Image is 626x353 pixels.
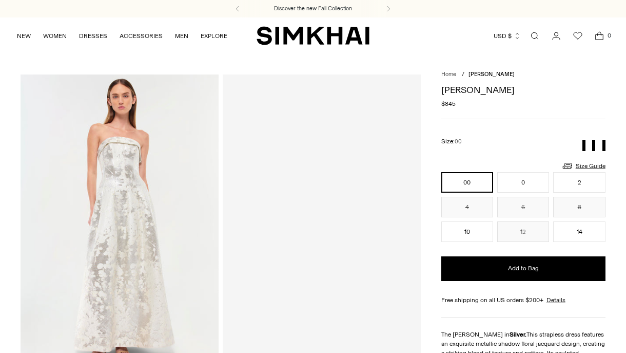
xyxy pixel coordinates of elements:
[441,85,605,95] h1: [PERSON_NAME]
[553,172,605,193] button: 2
[468,71,515,78] span: [PERSON_NAME]
[462,70,464,79] div: /
[524,26,545,46] a: Open search modal
[546,295,565,305] a: Details
[441,172,493,193] button: 00
[561,159,605,172] a: Size Guide
[441,70,605,79] nav: breadcrumbs
[589,26,610,46] a: Open cart modal
[553,221,605,242] button: 14
[201,25,227,47] a: EXPLORE
[568,26,588,46] a: Wishlist
[441,137,462,146] label: Size:
[274,5,352,13] a: Discover the new Fall Collection
[494,25,521,47] button: USD $
[497,172,549,193] button: 0
[455,138,462,145] span: 00
[553,197,605,217] button: 8
[497,197,549,217] button: 6
[497,221,549,242] button: 12
[441,71,456,78] a: Home
[175,25,188,47] a: MEN
[510,331,526,338] strong: Silver.
[441,295,605,305] div: Free shipping on all US orders $200+
[441,256,605,281] button: Add to Bag
[441,99,456,108] span: $845
[604,31,614,40] span: 0
[17,25,31,47] a: NEW
[441,221,493,242] button: 10
[120,25,163,47] a: ACCESSORIES
[508,264,539,273] span: Add to Bag
[79,25,107,47] a: DRESSES
[441,197,493,217] button: 4
[546,26,566,46] a: Go to the account page
[257,26,369,46] a: SIMKHAI
[43,25,67,47] a: WOMEN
